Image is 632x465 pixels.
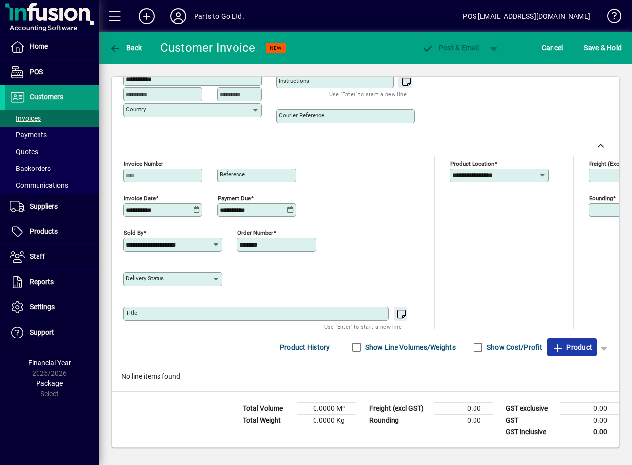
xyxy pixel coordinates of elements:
label: Show Cost/Profit [485,342,542,352]
td: GST inclusive [501,426,560,438]
span: Reports [30,278,54,286]
a: Staff [5,245,99,269]
td: 0.00 [560,426,619,438]
mat-hint: Use 'Enter' to start a new line [329,88,407,100]
a: POS [5,60,99,85]
span: Package [36,380,63,387]
a: Suppliers [5,194,99,219]
label: Show Line Volumes/Weights [363,342,456,352]
span: Products [30,227,58,235]
td: 0.0000 Kg [297,414,356,426]
mat-label: Rounding [589,194,613,201]
td: 0.00 [434,414,493,426]
mat-label: Instructions [279,77,309,84]
span: ave & Hold [584,40,622,56]
mat-label: Product location [450,160,494,167]
span: Payments [10,131,47,139]
a: Invoices [5,110,99,127]
mat-label: Delivery status [126,275,164,282]
div: POS [EMAIL_ADDRESS][DOMAIN_NAME] [463,8,590,24]
span: Communications [10,181,68,189]
button: Back [107,39,145,57]
mat-label: Order number [237,229,273,236]
mat-label: Reference [220,171,245,178]
a: Communications [5,177,99,194]
mat-label: Sold by [124,229,143,236]
td: GST [501,414,560,426]
mat-label: Country [126,106,146,113]
div: No line items found [112,361,619,391]
span: Product [552,339,592,355]
mat-label: Invoice date [124,194,156,201]
td: GST exclusive [501,402,560,414]
button: Profile [162,7,194,25]
td: 0.00 [560,402,619,414]
a: Quotes [5,143,99,160]
mat-label: Payment due [218,194,251,201]
td: 0.00 [434,402,493,414]
td: Freight (excl GST) [364,402,434,414]
span: Financial Year [28,359,71,367]
span: Backorders [10,165,51,172]
span: ost & Email [422,44,479,52]
button: Cancel [539,39,566,57]
mat-label: Invoice number [124,160,163,167]
a: Support [5,320,99,345]
span: Quotes [10,148,38,156]
td: 0.00 [560,414,619,426]
a: Settings [5,295,99,320]
a: Backorders [5,160,99,177]
span: Back [109,44,142,52]
span: Staff [30,253,45,260]
button: Product History [276,338,334,356]
mat-label: Title [126,309,137,316]
span: S [584,44,588,52]
a: Payments [5,127,99,143]
a: Products [5,219,99,244]
button: Product [547,338,597,356]
div: Customer Invoice [160,40,256,56]
span: Product History [280,339,330,355]
span: Customers [30,93,63,101]
span: Home [30,42,48,50]
a: Reports [5,270,99,295]
td: 0.0000 M³ [297,402,356,414]
mat-hint: Use 'Enter' to start a new line [324,321,402,332]
span: Suppliers [30,202,58,210]
span: NEW [270,45,282,51]
button: Post & Email [417,39,484,57]
button: Save & Hold [581,39,624,57]
mat-label: Courier Reference [279,112,324,119]
td: Total Volume [238,402,297,414]
span: POS [30,68,43,76]
button: Add [131,7,162,25]
div: Parts to Go Ltd. [194,8,244,24]
td: Rounding [364,414,434,426]
span: Cancel [542,40,563,56]
a: Home [5,35,99,59]
span: Invoices [10,114,41,122]
td: Total Weight [238,414,297,426]
a: Knowledge Base [600,2,620,34]
span: Settings [30,303,55,311]
span: Support [30,328,54,336]
app-page-header-button: Back [99,39,153,57]
span: P [439,44,443,52]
